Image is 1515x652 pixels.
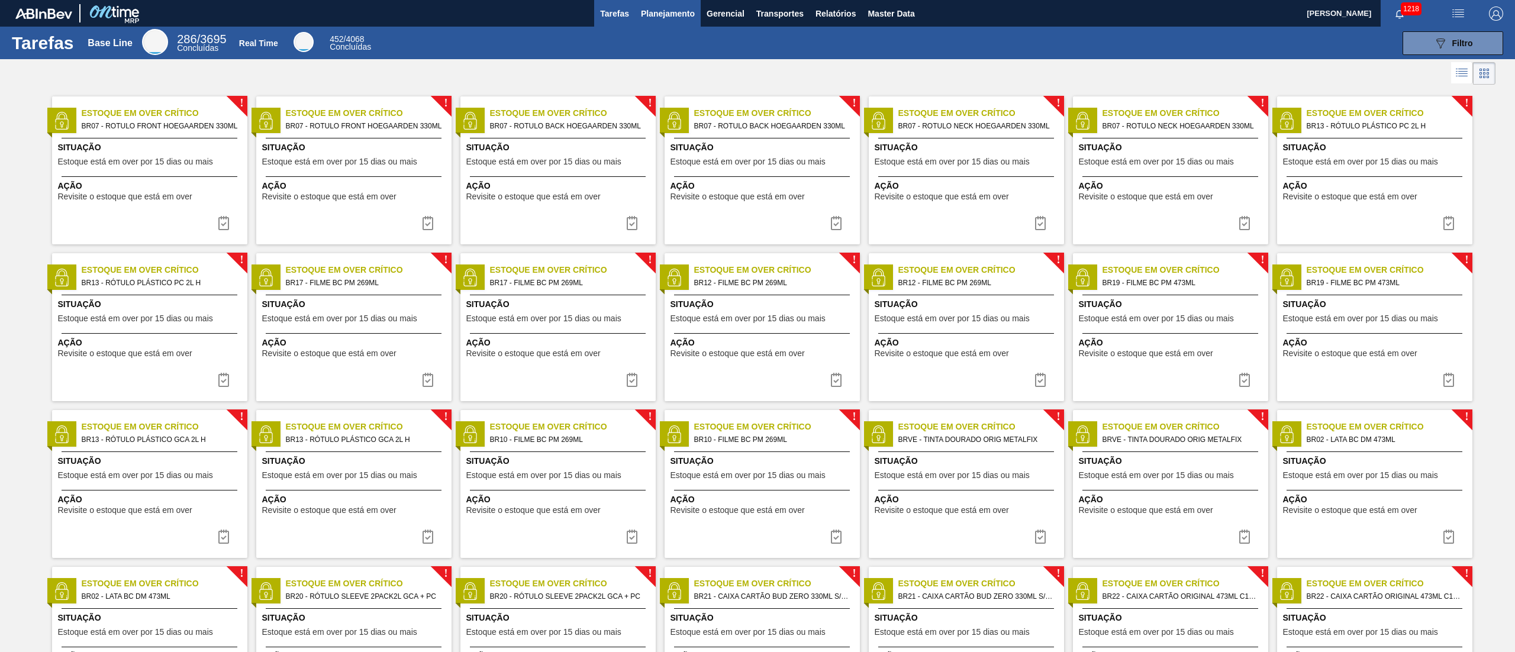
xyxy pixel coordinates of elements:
span: Estoque está em over por 15 dias ou mais [58,471,213,480]
span: Ação [466,180,653,192]
span: Estoque está em over por 15 dias ou mais [875,314,1030,323]
button: icon-task complete [414,368,442,392]
span: BR02 - LATA BC DM 473ML [82,590,238,603]
span: ! [1261,256,1264,264]
span: Estoque está em over por 15 dias ou mais [466,157,621,166]
span: Estoque está em over por 15 dias ou mais [671,471,826,480]
span: ! [240,569,243,578]
span: Ação [262,493,449,506]
button: icon-task complete [1026,368,1055,392]
button: icon-task complete [209,368,238,392]
img: status [869,582,887,600]
img: icon-task complete [1033,373,1047,387]
span: Ação [671,180,857,192]
span: ! [648,412,652,421]
span: / 4068 [330,34,364,44]
span: Estoque está em over por 15 dias ou mais [1079,157,1234,166]
span: BR10 - FILME BC PM 269ML [490,433,646,446]
button: icon-task complete [414,525,442,548]
span: ! [1465,412,1468,421]
div: Completar tarefa: 29781540 [618,211,646,235]
div: Completar tarefa: 29781541 [1026,211,1055,235]
span: ! [1056,99,1060,108]
span: BR07 - ROTULO FRONT HOEGAARDEN 330ML [286,120,442,133]
div: Visão em Lista [1451,62,1473,85]
div: Completar tarefa: 29781542 [1435,211,1463,235]
img: icon-task complete [421,216,435,230]
img: status [257,425,275,443]
span: Situação [875,455,1061,467]
span: ! [444,99,447,108]
span: Ação [58,337,244,349]
button: icon-task complete [618,211,646,235]
img: icon-task complete [625,216,639,230]
span: ! [444,569,447,578]
span: BR19 - FILME BC PM 473ML [1307,276,1463,289]
div: Completar tarefa: 29781539 [209,211,238,235]
img: icon-task complete [421,530,435,544]
div: Completar tarefa: 29781549 [1435,525,1463,548]
span: Estoque em Over Crítico [490,107,656,120]
img: status [257,269,275,286]
span: Revisite o estoque que está em over [466,192,601,201]
span: ! [648,256,652,264]
button: icon-task complete [1435,525,1463,548]
img: status [257,582,275,600]
span: BR22 - CAIXA CARTÃO ORIGINAL 473ML C12 SLEEK [1307,590,1463,603]
span: Concluídas [330,42,371,51]
span: Estoque em Over Crítico [694,107,860,120]
img: icon-task complete [1442,373,1456,387]
span: Master Data [868,7,914,21]
span: Situação [58,612,244,624]
span: Ação [1079,493,1265,506]
span: Situação [1079,455,1265,467]
span: Situação [58,455,244,467]
span: Estoque está em over por 15 dias ou mais [1283,628,1438,637]
button: icon-task complete [1230,368,1259,392]
span: Estoque em Over Crítico [694,421,860,433]
span: Situação [671,141,857,154]
span: BR20 - RÓTULO SLEEVE 2PACK2L GCA + PC [286,590,442,603]
span: Estoque está em over por 15 dias ou mais [466,314,621,323]
span: ! [240,99,243,108]
div: Completar tarefa: 29781548 [1230,525,1259,548]
span: Situação [875,141,1061,154]
span: Situação [1079,612,1265,624]
img: icon-task complete [1237,530,1252,544]
span: Estoque está em over por 15 dias ou mais [262,157,417,166]
div: Real Time [294,32,314,52]
span: BR13 - RÓTULO PLÁSTICO GCA 2L H [82,433,238,446]
span: Estoque está em over por 15 dias ou mais [1079,628,1234,637]
span: BR10 - FILME BC PM 269ML [694,433,850,446]
span: Estoque está em over por 15 dias ou mais [1283,314,1438,323]
span: ! [1261,99,1264,108]
span: Estoque em Over Crítico [898,107,1064,120]
img: status [665,582,683,600]
span: Situação [671,298,857,311]
span: Ação [466,337,653,349]
span: Estoque está em over por 15 dias ou mais [262,471,417,480]
span: BR21 - CAIXA CARTÃO BUD ZERO 330ML S/TABLOCKER [898,590,1055,603]
span: BR02 - LATA BC DM 473ML [1307,433,1463,446]
img: status [53,425,70,443]
img: icon-task complete [625,530,639,544]
span: Estoque está em over por 15 dias ou mais [671,314,826,323]
img: status [257,112,275,130]
span: Situação [1283,612,1469,624]
img: icon-task complete [829,373,843,387]
div: Base Line [142,29,168,55]
img: Logout [1489,7,1503,21]
span: Situação [262,612,449,624]
img: icon-task complete [829,216,843,230]
span: Situação [262,141,449,154]
img: status [665,425,683,443]
button: icon-task complete [822,211,850,235]
img: icon-task complete [829,530,843,544]
div: Real Time [330,35,371,51]
div: Completar tarefa: 29781541 [1230,211,1259,235]
span: Ação [1283,493,1469,506]
img: status [1074,269,1091,286]
span: Estoque está em over por 15 dias ou mais [262,314,417,323]
span: ! [1465,256,1468,264]
img: status [869,425,887,443]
